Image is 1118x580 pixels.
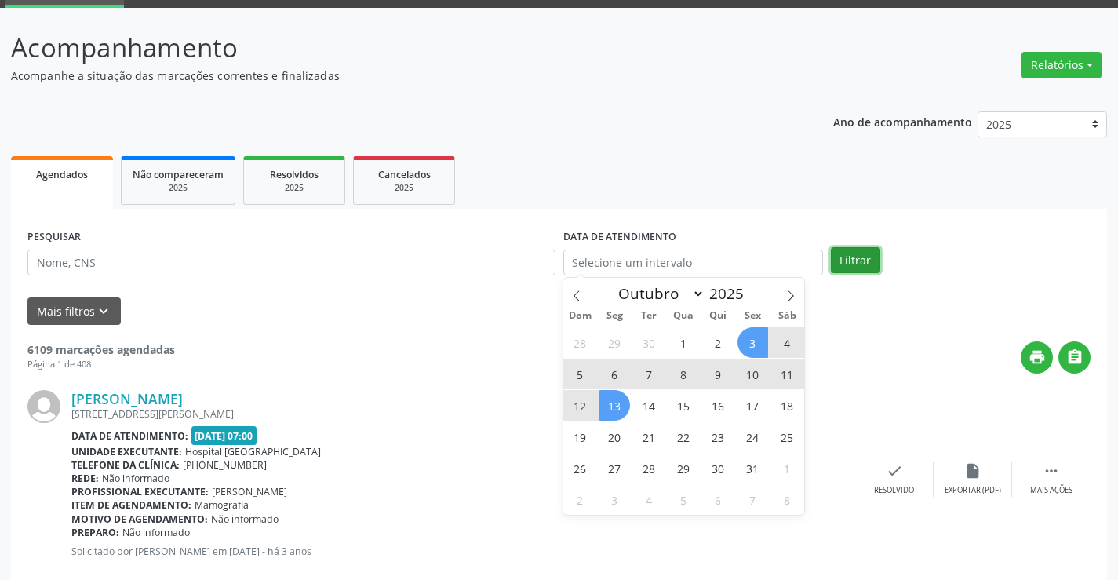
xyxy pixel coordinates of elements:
span: Outubro 17, 2025 [737,390,768,421]
span: Novembro 7, 2025 [737,484,768,515]
span: Seg [597,311,632,321]
div: 2025 [255,182,333,194]
b: Profissional executante: [71,485,209,498]
i:  [1066,348,1083,366]
input: Year [705,283,756,304]
span: Não compareceram [133,168,224,181]
label: PESQUISAR [27,225,81,250]
span: Outubro 14, 2025 [634,390,665,421]
label: DATA DE ATENDIMENTO [563,225,676,250]
span: Novembro 1, 2025 [772,453,803,483]
span: [PHONE_NUMBER] [183,458,267,472]
b: Telefone da clínica: [71,458,180,472]
span: Outubro 27, 2025 [599,453,630,483]
i: insert_drive_file [964,462,981,480]
b: Preparo: [71,526,119,539]
p: Solicitado por [PERSON_NAME] em [DATE] - há 3 anos [71,545,855,558]
span: Sáb [770,311,804,321]
img: img [27,390,60,423]
span: Outubro 21, 2025 [634,421,665,452]
span: Outubro 3, 2025 [737,327,768,358]
span: Novembro 8, 2025 [772,484,803,515]
div: Mais ações [1030,485,1072,496]
span: Outubro 12, 2025 [565,390,595,421]
span: Outubro 24, 2025 [737,421,768,452]
span: Cancelados [378,168,431,181]
i: print [1029,348,1046,366]
span: Novembro 4, 2025 [634,484,665,515]
span: Outubro 18, 2025 [772,390,803,421]
span: Não informado [211,513,279,526]
span: Outubro 15, 2025 [668,390,699,421]
span: Outubro 29, 2025 [668,453,699,483]
span: Resolvidos [270,168,319,181]
span: Outubro 13, 2025 [599,390,630,421]
span: Outubro 8, 2025 [668,359,699,389]
span: Outubro 31, 2025 [737,453,768,483]
span: Outubro 7, 2025 [634,359,665,389]
span: Novembro 3, 2025 [599,484,630,515]
span: Outubro 2, 2025 [703,327,734,358]
span: Qui [701,311,735,321]
i: check [886,462,903,480]
span: Outubro 10, 2025 [737,359,768,389]
p: Acompanhe a situação das marcações correntes e finalizadas [11,67,778,84]
button: print [1021,341,1053,374]
p: Ano de acompanhamento [833,111,972,131]
span: Outubro 9, 2025 [703,359,734,389]
span: Setembro 28, 2025 [565,327,595,358]
span: [PERSON_NAME] [212,485,287,498]
span: Outubro 1, 2025 [668,327,699,358]
span: Outubro 20, 2025 [599,421,630,452]
span: Novembro 5, 2025 [668,484,699,515]
strong: 6109 marcações agendadas [27,342,175,357]
div: 2025 [133,182,224,194]
div: 2025 [365,182,443,194]
span: Outubro 28, 2025 [634,453,665,483]
span: Novembro 2, 2025 [565,484,595,515]
span: Dom [563,311,598,321]
span: Ter [632,311,666,321]
button: Filtrar [831,247,880,274]
span: Outubro 16, 2025 [703,390,734,421]
span: Outubro 25, 2025 [772,421,803,452]
button: Mais filtroskeyboard_arrow_down [27,297,121,325]
button: Relatórios [1021,52,1102,78]
span: Outubro 6, 2025 [599,359,630,389]
select: Month [611,283,705,305]
span: Não informado [122,526,190,539]
span: Mamografia [195,498,249,512]
i: keyboard_arrow_down [95,303,112,320]
span: Setembro 29, 2025 [599,327,630,358]
span: Outubro 4, 2025 [772,327,803,358]
span: Outubro 5, 2025 [565,359,595,389]
span: Qua [666,311,701,321]
span: [DATE] 07:00 [191,426,257,444]
p: Acompanhamento [11,28,778,67]
input: Selecione um intervalo [563,250,823,276]
span: Outubro 11, 2025 [772,359,803,389]
span: Sex [735,311,770,321]
b: Motivo de agendamento: [71,513,208,526]
button:  [1058,341,1091,374]
span: Setembro 30, 2025 [634,327,665,358]
b: Data de atendimento: [71,429,188,443]
a: [PERSON_NAME] [71,390,183,407]
div: Resolvido [874,485,914,496]
b: Rede: [71,472,99,485]
span: Novembro 6, 2025 [703,484,734,515]
span: Outubro 23, 2025 [703,421,734,452]
span: Outubro 19, 2025 [565,421,595,452]
b: Unidade executante: [71,445,182,458]
div: Exportar (PDF) [945,485,1001,496]
input: Nome, CNS [27,250,555,276]
b: Item de agendamento: [71,498,191,512]
span: Hospital [GEOGRAPHIC_DATA] [185,445,321,458]
span: Outubro 22, 2025 [668,421,699,452]
div: [STREET_ADDRESS][PERSON_NAME] [71,407,855,421]
span: Agendados [36,168,88,181]
span: Outubro 30, 2025 [703,453,734,483]
span: Não informado [102,472,169,485]
span: Outubro 26, 2025 [565,453,595,483]
i:  [1043,462,1060,480]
